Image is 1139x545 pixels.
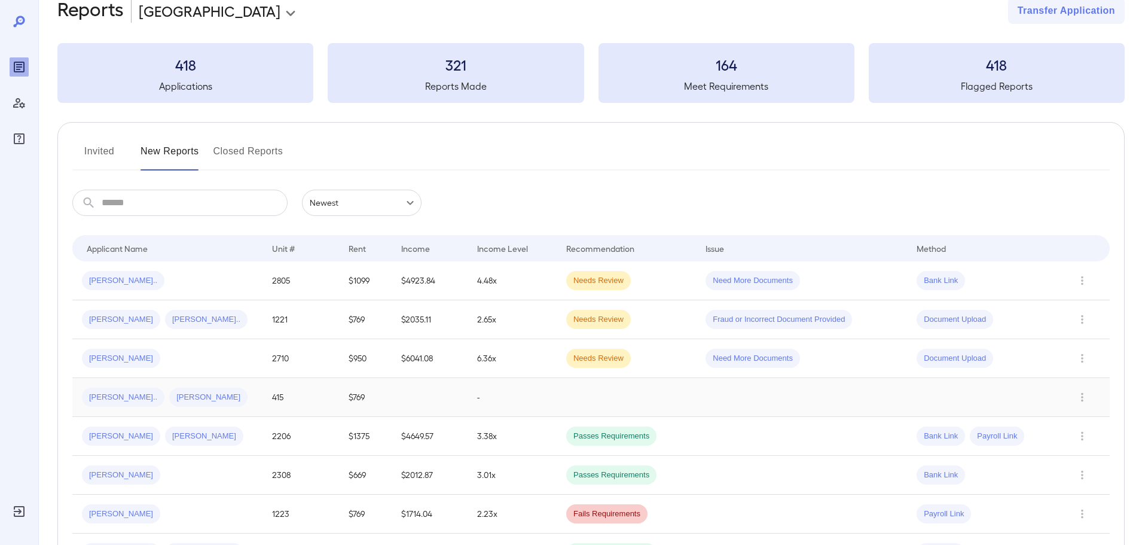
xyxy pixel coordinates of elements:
span: Document Upload [917,314,993,325]
td: $769 [339,495,392,534]
div: Rent [349,241,368,255]
span: [PERSON_NAME] [82,509,160,520]
span: Bank Link [917,431,965,442]
button: Row Actions [1073,427,1092,446]
h3: 418 [869,55,1125,74]
td: $6041.08 [392,339,468,378]
button: Invited [72,142,126,170]
span: Bank Link [917,275,965,287]
td: $950 [339,339,392,378]
td: 2710 [262,339,338,378]
div: Income [401,241,430,255]
span: Need More Documents [706,275,800,287]
h3: 418 [57,55,313,74]
span: Fails Requirements [566,509,648,520]
p: [GEOGRAPHIC_DATA] [139,1,280,20]
div: Income Level [477,241,528,255]
span: Needs Review [566,314,631,325]
div: Recommendation [566,241,634,255]
div: Unit # [272,241,295,255]
td: $669 [339,456,392,495]
span: [PERSON_NAME] [82,314,160,325]
span: Bank Link [917,470,965,481]
span: Payroll Link [917,509,971,520]
td: $2012.87 [392,456,468,495]
td: 1221 [262,300,338,339]
span: [PERSON_NAME].. [82,392,164,403]
button: Row Actions [1073,388,1092,407]
td: $1375 [339,417,392,456]
td: 4.48x [468,261,557,300]
div: FAQ [10,129,29,148]
td: 2.65x [468,300,557,339]
td: $769 [339,300,392,339]
td: 3.38x [468,417,557,456]
div: Method [917,241,946,255]
span: [PERSON_NAME] [82,431,160,442]
button: Row Actions [1073,465,1092,485]
button: Row Actions [1073,271,1092,290]
span: [PERSON_NAME] [82,353,160,364]
h5: Meet Requirements [598,79,854,93]
td: 2.23x [468,495,557,534]
span: Needs Review [566,275,631,287]
span: [PERSON_NAME] [169,392,248,403]
td: 1223 [262,495,338,534]
span: Needs Review [566,353,631,364]
button: Row Actions [1073,504,1092,523]
div: Manage Users [10,93,29,112]
td: - [468,378,557,417]
button: Row Actions [1073,310,1092,329]
summary: 418Applications321Reports Made164Meet Requirements418Flagged Reports [57,43,1125,103]
td: $1099 [339,261,392,300]
div: Applicant Name [87,241,148,255]
span: [PERSON_NAME].. [165,314,248,325]
td: $4923.84 [392,261,468,300]
td: $2035.11 [392,300,468,339]
td: 2308 [262,456,338,495]
button: Row Actions [1073,349,1092,368]
div: Log Out [10,502,29,521]
span: Passes Requirements [566,470,656,481]
span: Passes Requirements [566,431,656,442]
td: 6.36x [468,339,557,378]
td: 3.01x [468,456,557,495]
div: Reports [10,57,29,77]
div: Issue [706,241,725,255]
span: [PERSON_NAME] [165,431,243,442]
h5: Flagged Reports [869,79,1125,93]
span: [PERSON_NAME] [82,470,160,481]
span: Need More Documents [706,353,800,364]
button: New Reports [141,142,199,170]
h5: Reports Made [328,79,584,93]
td: 2206 [262,417,338,456]
h5: Applications [57,79,313,93]
td: 415 [262,378,338,417]
span: Fraud or Incorrect Document Provided [706,314,852,325]
td: $4649.57 [392,417,468,456]
button: Closed Reports [213,142,283,170]
td: $769 [339,378,392,417]
span: Document Upload [917,353,993,364]
td: 2805 [262,261,338,300]
h3: 321 [328,55,584,74]
td: $1714.04 [392,495,468,534]
h3: 164 [598,55,854,74]
span: Payroll Link [970,431,1024,442]
div: Newest [302,190,422,216]
span: [PERSON_NAME].. [82,275,164,287]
